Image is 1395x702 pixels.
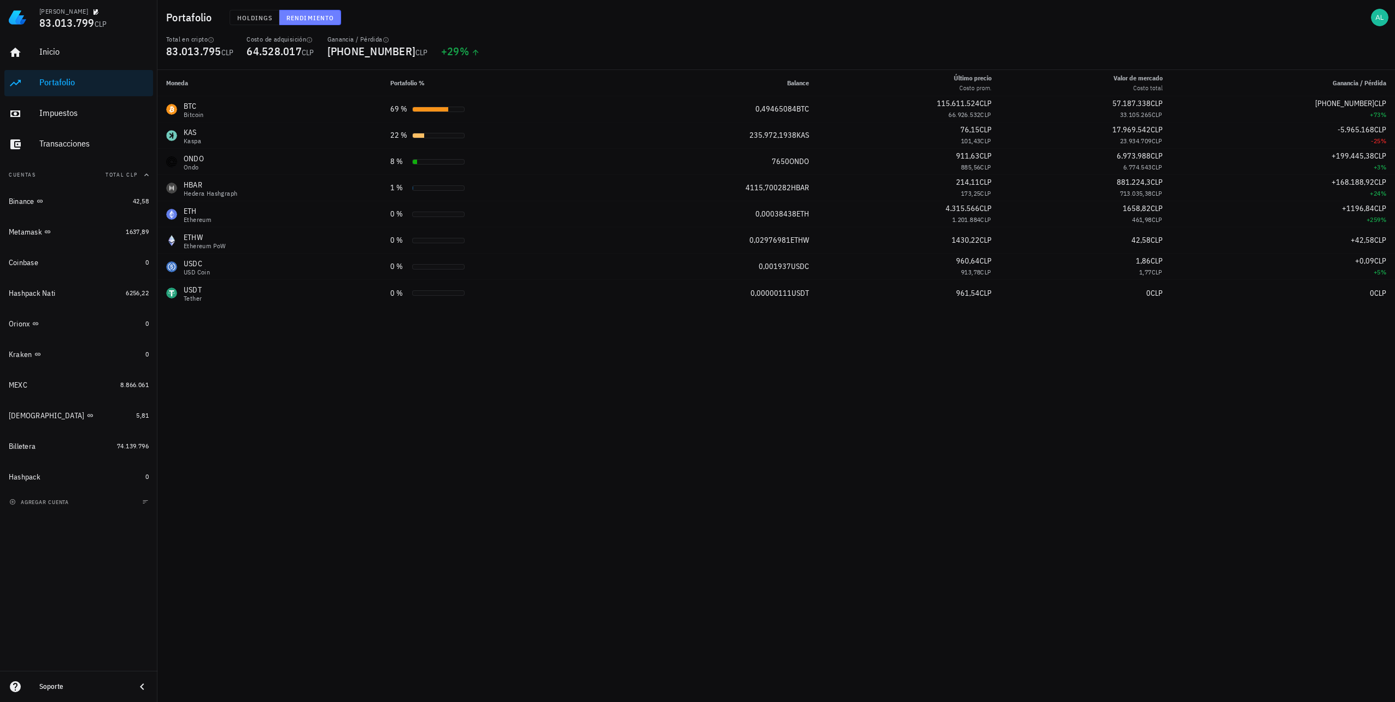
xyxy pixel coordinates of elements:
[1351,235,1374,245] span: +42,58
[1117,151,1151,161] span: 6.973.988
[792,288,809,298] span: USDT
[390,261,408,272] div: 0 %
[956,151,980,161] span: 911,63
[415,48,428,57] span: CLP
[956,256,980,266] span: 960,64
[980,256,992,266] span: CLP
[1152,110,1163,119] span: CLP
[789,156,809,166] span: ONDO
[441,46,480,57] div: +29
[4,402,153,429] a: [DEMOGRAPHIC_DATA] 5,81
[1381,137,1386,145] span: %
[1374,177,1386,187] span: CLP
[749,235,790,245] span: 0,02976981
[9,289,55,298] div: Hashpack Nati
[791,183,809,192] span: HBAR
[980,125,992,134] span: CLP
[1151,256,1163,266] span: CLP
[184,179,237,190] div: HBAR
[1381,189,1386,197] span: %
[1113,73,1163,83] div: Valor de mercado
[1381,163,1386,171] span: %
[95,19,107,29] span: CLP
[7,496,74,507] button: agregar cuenta
[105,171,138,178] span: Total CLP
[948,110,980,119] span: 66.926.532
[184,190,237,197] div: Hedera Hashgraph
[980,98,992,108] span: CLP
[230,10,280,25] button: Holdings
[1180,267,1386,278] div: +5
[1151,177,1163,187] span: CLP
[1370,288,1374,298] span: 0
[954,83,992,93] div: Costo prom.
[1332,177,1374,187] span: +168.188,92
[4,464,153,490] a: Hashpack 0
[613,70,818,96] th: Balance: Sin ordenar. Pulse para ordenar de forma ascendente.
[4,372,153,398] a: MEXC 8.866.061
[145,472,149,481] span: 0
[1132,215,1151,224] span: 461,98
[1374,203,1386,213] span: CLP
[4,70,153,96] a: Portafolio
[9,9,26,26] img: LedgiFi
[460,44,469,58] span: %
[120,381,149,389] span: 8.866.061
[184,164,204,171] div: Ondo
[1151,235,1163,245] span: CLP
[1146,288,1151,298] span: 0
[796,130,809,140] span: KAS
[1117,177,1151,187] span: 881.224,3
[166,209,177,220] div: ETH-icon
[184,112,204,118] div: Bitcoin
[9,472,40,482] div: Hashpack
[11,499,69,506] span: agregar cuenta
[390,235,408,246] div: 0 %
[755,104,796,114] span: 0,49465084
[1374,235,1386,245] span: CLP
[1120,137,1152,145] span: 23.934.709
[166,104,177,115] div: BTC-icon
[327,44,416,58] span: [PHONE_NUMBER]
[166,44,221,58] span: 83.013.795
[184,269,210,276] div: USD Coin
[9,227,42,237] div: Metamask
[166,235,177,246] div: ETHW-icon
[184,206,211,217] div: ETH
[126,227,149,236] span: 1637,89
[961,163,980,171] span: 885,56
[302,48,314,57] span: CLP
[952,215,981,224] span: 1.201.884
[1355,256,1374,266] span: +0,09
[746,183,791,192] span: 4115,700282
[980,177,992,187] span: CLP
[166,288,177,299] div: USDT-icon
[166,130,177,141] div: KAS-icon
[1136,256,1151,266] span: 1,86
[390,288,408,299] div: 0 %
[791,261,809,271] span: USDC
[1112,125,1151,134] span: 17.969.542
[790,235,809,245] span: ETHW
[4,341,153,367] a: Kraken 0
[980,215,991,224] span: CLP
[133,197,149,205] span: 42,58
[145,319,149,327] span: 0
[1381,215,1386,224] span: %
[956,177,980,187] span: 214,11
[1113,83,1163,93] div: Costo total
[157,70,382,96] th: Moneda
[4,101,153,127] a: Impuestos
[1374,256,1386,266] span: CLP
[1171,70,1395,96] th: Ganancia / Pérdida: Sin ordenar. Pulse para ordenar de forma ascendente.
[749,130,796,140] span: 235.972,1938
[1180,136,1386,147] div: -25
[9,350,32,359] div: Kraken
[1342,203,1374,213] span: +1196,84
[1374,98,1386,108] span: CLP
[166,9,216,26] h1: Portafolio
[286,14,334,22] span: Rendimiento
[39,7,88,16] div: [PERSON_NAME]
[1151,151,1163,161] span: CLP
[1120,189,1152,197] span: 713.035,38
